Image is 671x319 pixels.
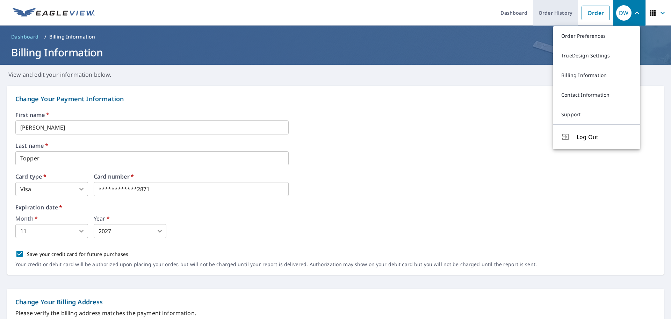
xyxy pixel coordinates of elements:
[94,174,289,179] label: Card number
[15,309,656,317] p: Please verify the billing address matches the payment information.
[15,94,656,104] p: Change Your Payment Information
[553,46,640,65] a: TrueDesign Settings
[8,45,663,60] h1: Billing Information
[15,224,88,238] div: 11
[11,33,39,40] span: Dashboard
[577,133,632,141] span: Log Out
[15,174,88,179] label: Card type
[8,31,663,42] nav: breadcrumb
[15,216,88,221] label: Month
[94,216,166,221] label: Year
[8,31,42,42] a: Dashboard
[15,112,656,118] label: First name
[553,65,640,85] a: Billing Information
[13,8,95,18] img: EV Logo
[44,33,46,41] li: /
[15,261,537,268] p: Your credit or debit card will be authorized upon placing your order, but will not be charged unt...
[616,5,632,21] div: DW
[94,224,166,238] div: 2027
[553,124,640,149] button: Log Out
[553,26,640,46] a: Order Preferences
[27,250,129,258] p: Save your credit card for future purchases
[553,85,640,105] a: Contact Information
[553,105,640,124] a: Support
[15,182,88,196] div: Visa
[15,143,656,148] label: Last name
[582,6,610,20] a: Order
[15,204,656,210] label: Expiration date
[15,297,656,307] p: Change Your Billing Address
[49,33,95,40] p: Billing Information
